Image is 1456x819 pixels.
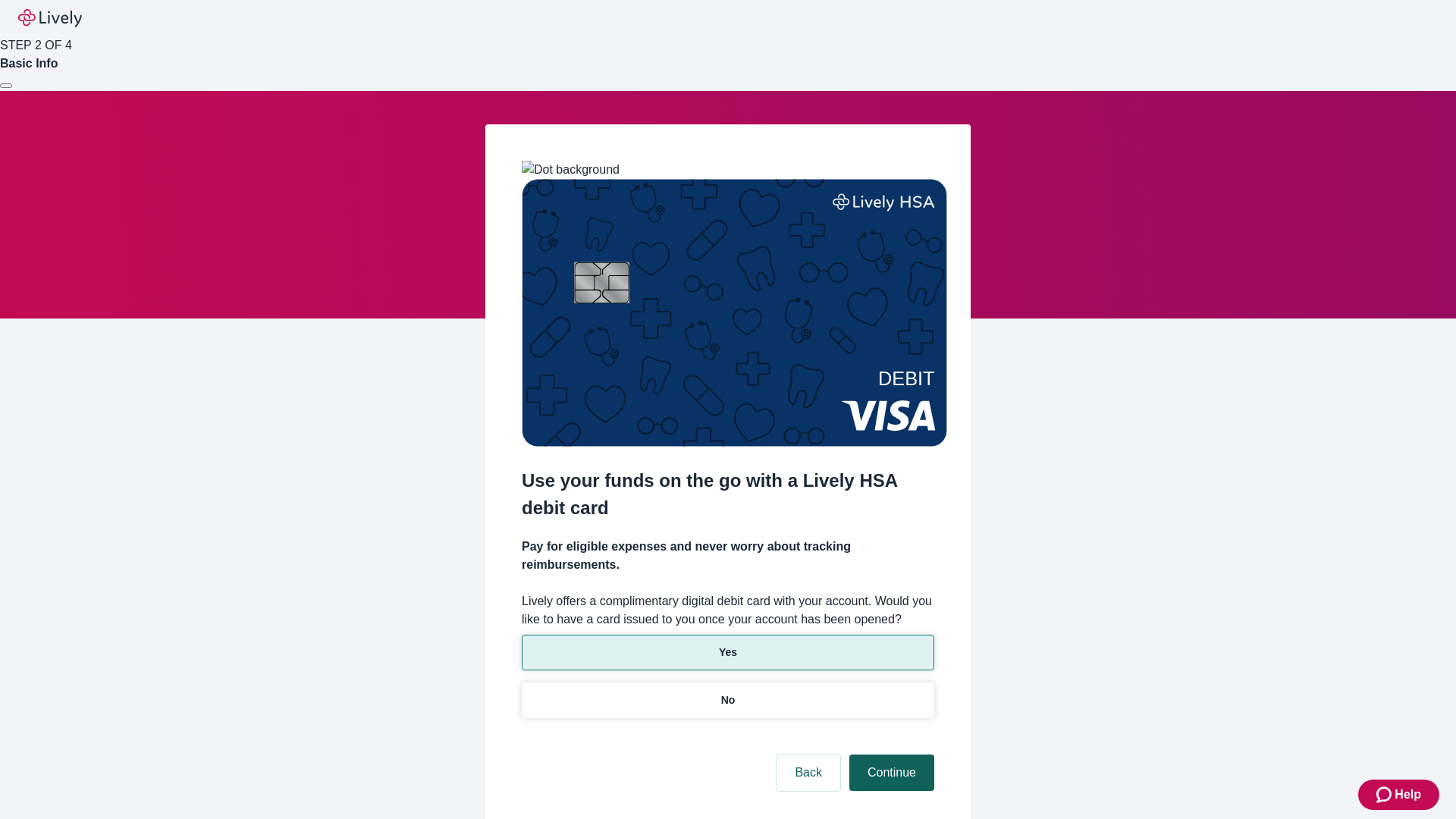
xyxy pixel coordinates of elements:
[522,467,934,522] h2: Use your funds on the go with a Lively HSA debit card
[522,592,934,629] label: Lively offers a complimentary digital debit card with your account. Would you like to have a card...
[721,692,736,708] p: No
[18,9,82,27] img: Lively
[522,682,934,718] button: No
[522,179,947,447] img: Debit card
[522,161,620,179] img: Dot background
[1358,780,1439,810] button: Zendesk support iconHelp
[1376,786,1395,804] svg: Zendesk support icon
[849,755,934,791] button: Continue
[1395,786,1421,804] span: Help
[777,755,840,791] button: Back
[522,538,934,574] h4: Pay for eligible expenses and never worry about tracking reimbursements.
[719,645,737,661] p: Yes
[522,635,934,670] button: Yes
